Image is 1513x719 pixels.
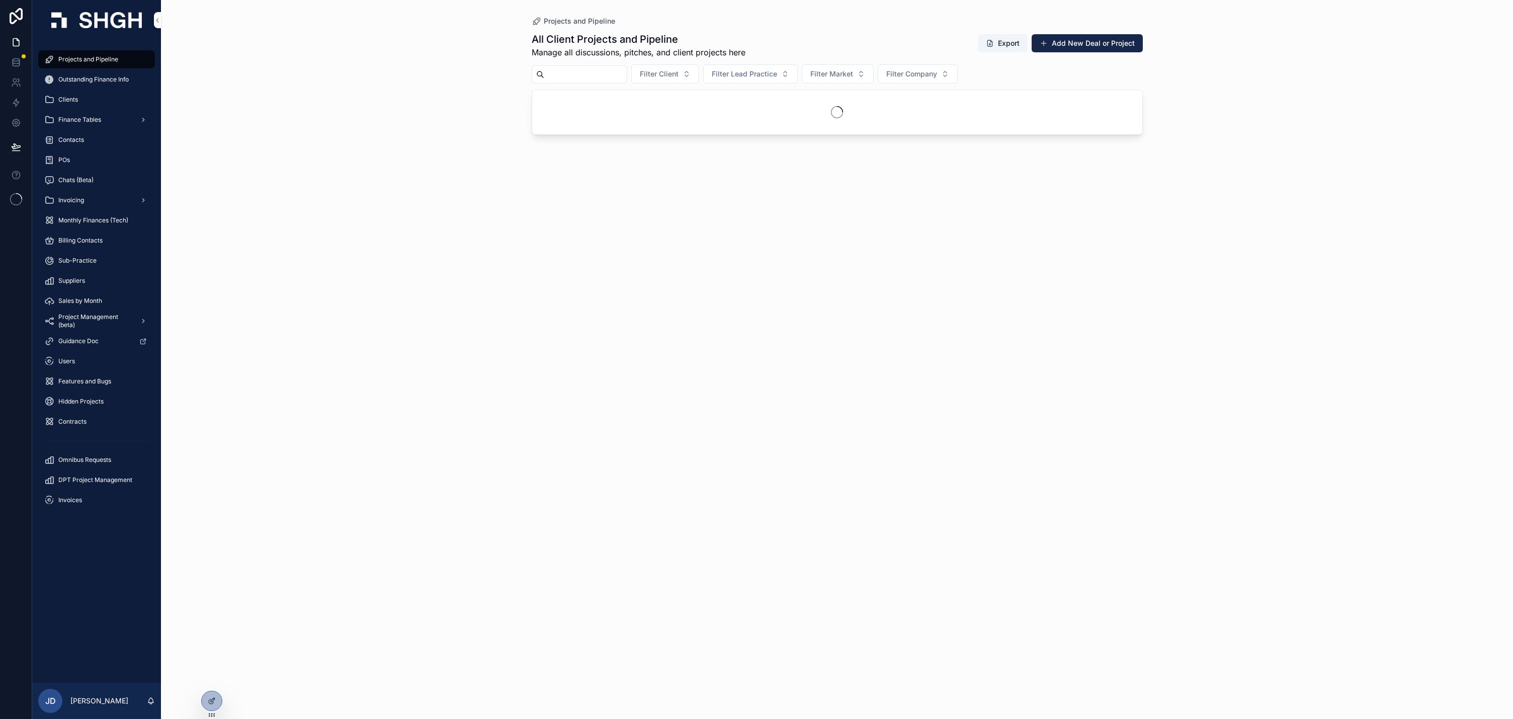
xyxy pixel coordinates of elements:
[38,491,155,509] a: Invoices
[38,413,155,431] a: Contracts
[58,337,99,345] span: Guidance Doc
[58,136,84,144] span: Contacts
[38,292,155,310] a: Sales by Month
[58,377,111,385] span: Features and Bugs
[810,69,853,79] span: Filter Market
[58,313,132,329] span: Project Management (beta)
[544,16,615,26] span: Projects and Pipeline
[58,418,87,426] span: Contracts
[38,211,155,229] a: Monthly Finances (Tech)
[38,471,155,489] a: DPT Project Management
[70,696,128,706] p: [PERSON_NAME]
[38,252,155,270] a: Sub-Practice
[58,216,128,224] span: Monthly Finances (Tech)
[58,397,104,406] span: Hidden Projects
[38,231,155,250] a: Billing Contacts
[58,456,111,464] span: Omnibus Requests
[58,357,75,365] span: Users
[58,96,78,104] span: Clients
[38,332,155,350] a: Guidance Doc
[58,75,129,84] span: Outstanding Finance Info
[878,64,958,84] button: Select Button
[58,277,85,285] span: Suppliers
[58,257,97,265] span: Sub-Practice
[58,196,84,204] span: Invoicing
[38,451,155,469] a: Omnibus Requests
[38,191,155,209] a: Invoicing
[38,272,155,290] a: Suppliers
[631,64,699,84] button: Select Button
[58,156,70,164] span: POs
[1032,34,1143,52] button: Add New Deal or Project
[58,176,94,184] span: Chats (Beta)
[58,297,102,305] span: Sales by Month
[38,70,155,89] a: Outstanding Finance Info
[978,34,1028,52] button: Export
[38,91,155,109] a: Clients
[38,312,155,330] a: Project Management (beta)
[38,372,155,390] a: Features and Bugs
[58,476,132,484] span: DPT Project Management
[532,32,745,46] h1: All Client Projects and Pipeline
[38,50,155,68] a: Projects and Pipeline
[38,392,155,411] a: Hidden Projects
[51,12,142,28] img: App logo
[802,64,874,84] button: Select Button
[45,695,56,707] span: JD
[38,111,155,129] a: Finance Tables
[640,69,679,79] span: Filter Client
[703,64,798,84] button: Select Button
[38,151,155,169] a: POs
[532,46,745,58] span: Manage all discussions, pitches, and client projects here
[38,171,155,189] a: Chats (Beta)
[38,131,155,149] a: Contacts
[58,496,82,504] span: Invoices
[32,40,161,528] div: scrollable content
[712,69,777,79] span: Filter Lead Practice
[886,69,937,79] span: Filter Company
[58,116,101,124] span: Finance Tables
[58,55,118,63] span: Projects and Pipeline
[532,16,615,26] a: Projects and Pipeline
[58,236,103,245] span: Billing Contacts
[38,352,155,370] a: Users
